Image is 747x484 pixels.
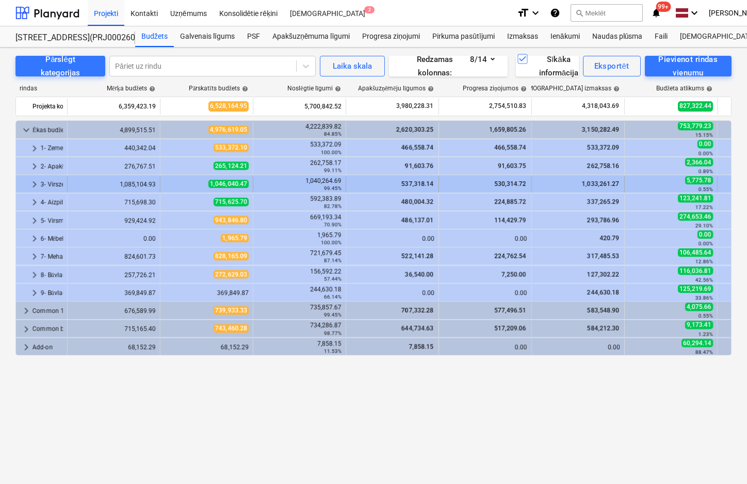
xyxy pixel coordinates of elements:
small: 17.22% [695,205,713,210]
div: Laika skala [333,59,372,73]
div: 7- Mehaniskās sistēmas [41,248,63,265]
div: 6,359,423.19 [72,98,156,115]
span: 224,885.72 [493,198,527,206]
span: 123,241.81 [678,194,713,202]
div: 1,965.79 [257,231,342,246]
div: Mērķa budžets [107,85,155,92]
span: 3,980,228.31 [395,102,434,111]
div: 721,679.45 [257,249,342,264]
span: 517,209.06 [493,325,527,332]
div: 715,165.40 [72,325,156,333]
div: 9- Būvlaukuma vadības izmaksas [41,285,63,301]
div: Ēkas budžets E1 [33,122,63,138]
small: 1.23% [699,331,713,337]
small: 66.14% [324,294,342,300]
div: Galvenais līgums [174,26,241,47]
div: Redzamas kolonnas : 8/14 [401,53,495,80]
span: 577,496.51 [493,307,527,314]
div: Common 1 budžets (maģistrālie tīkli) [33,303,63,319]
div: 68,152.29 [72,344,156,351]
button: Eksportēt [583,56,641,76]
div: rindas [15,85,67,92]
div: 257,726.21 [72,271,156,278]
small: 100.00% [321,149,342,155]
a: Faili [648,26,674,47]
div: Naudas plūsma [586,26,649,47]
span: 244,630.18 [586,289,620,296]
span: 4,976,619.05 [208,126,249,134]
span: help [426,86,434,92]
span: 116,036.81 [678,267,713,275]
span: keyboard_arrow_right [20,341,33,353]
span: 466,558.74 [400,144,434,151]
span: 9,173.41 [685,321,713,329]
button: Pievienot rindas vienumu [645,56,732,76]
span: 420.79 [598,235,620,242]
div: 715,698.30 [72,199,156,206]
small: 98.77% [324,330,342,336]
div: 0.00 [350,289,434,296]
div: 0.00 [443,289,527,296]
small: 0.00% [699,241,713,246]
div: Apakšuzņēmuma līgumi [266,26,356,47]
span: 943,846.80 [214,216,249,224]
button: Pārslēgt kategorijas [15,56,105,76]
div: Budžeta atlikums [656,85,712,92]
span: 743,460.28 [214,324,249,333]
span: help [333,86,341,92]
span: 36,540.00 [404,271,434,278]
span: 99+ [656,2,671,12]
span: 272,629.03 [214,270,249,278]
small: 88.47% [695,349,713,355]
small: 70.90% [324,222,342,227]
span: 1,033,261.27 [581,180,620,188]
span: keyboard_arrow_right [28,232,41,245]
span: 827,322.44 [678,101,713,111]
span: 537,318.14 [400,180,434,188]
div: 440,342.04 [72,145,156,152]
div: 6- Mēbeles, sadzīves tehnika [41,230,63,247]
small: 42.56% [695,277,713,283]
span: 4,318,043.69 [581,102,620,111]
i: format_size [517,7,529,19]
small: 11.53% [324,348,342,354]
button: Meklēt [571,4,643,22]
span: help [518,86,527,92]
div: Pārslēgt kategorijas [28,53,93,80]
small: 99.45% [324,312,342,318]
small: 0.55% [699,186,713,192]
span: 91,603.76 [404,162,434,169]
span: 584,212.30 [586,325,620,332]
span: help [240,86,248,92]
i: keyboard_arrow_down [529,7,542,19]
div: 2- Apakšzemes konstrukcijas [41,158,63,175]
small: 12.86% [695,259,713,264]
span: 60,294.14 [681,339,713,347]
div: 369,849.87 [72,289,156,296]
span: 125,219.69 [678,285,713,293]
div: 156,592.22 [257,268,342,282]
span: 486,137.01 [400,216,434,224]
div: 276,767.51 [72,163,156,170]
div: 735,857.67 [257,304,342,318]
span: 4,075.66 [685,303,713,311]
a: Progresa ziņojumi [356,26,426,47]
div: PSF [241,26,266,47]
div: Chat Widget [695,434,747,484]
span: keyboard_arrow_right [28,178,41,191]
div: Pārskatīts budžets [189,85,248,92]
div: 4,899,515.51 [72,127,156,134]
i: keyboard_arrow_down [688,7,701,19]
span: 114,429.79 [493,216,527,224]
div: 262,758.17 [257,159,342,174]
small: 0.89% [699,168,713,174]
div: 7,858.15 [257,340,342,354]
span: 753,779.23 [678,122,713,130]
div: Pievienot rindas vienumu [656,53,720,80]
span: keyboard_arrow_right [28,269,41,281]
i: notifications [651,7,661,19]
span: 1,046,040.47 [208,180,249,188]
small: 99.45% [324,185,342,191]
